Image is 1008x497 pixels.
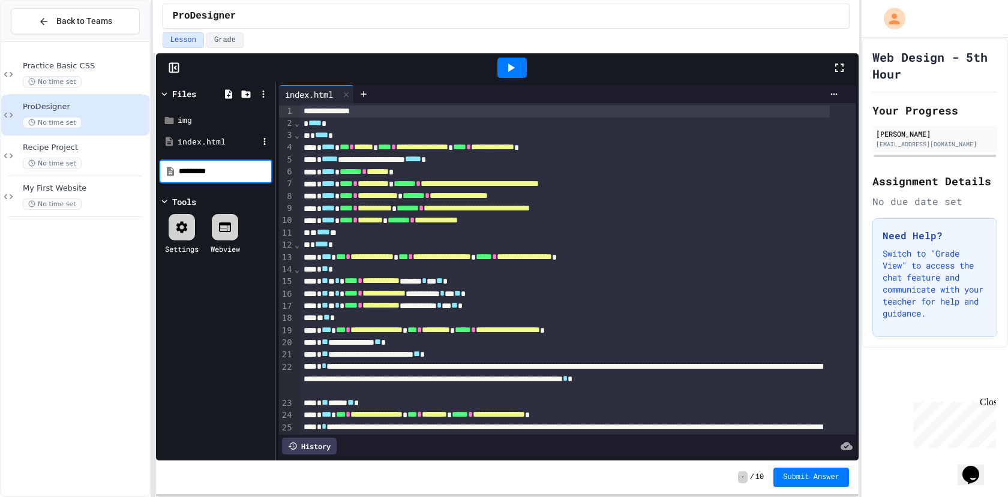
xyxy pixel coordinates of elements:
div: index.html [279,88,339,101]
div: Tools [172,195,196,208]
button: Lesson [163,32,204,48]
div: Settings [165,243,199,254]
div: 2 [279,118,294,129]
div: My Account [871,5,908,32]
span: Recipe Project [23,143,147,153]
button: Submit Answer [773,468,849,487]
span: Submit Answer [783,472,839,482]
span: Practice Basic CSS [23,61,147,71]
div: 8 [279,191,294,203]
div: 5 [279,154,294,166]
h2: Your Progress [872,102,997,119]
span: My First Website [23,183,147,194]
div: 12 [279,239,294,251]
div: History [282,438,337,454]
div: 20 [279,337,294,349]
div: index.html [178,136,258,148]
div: 6 [279,166,294,178]
div: img [178,115,271,126]
span: Fold line [294,130,300,140]
span: No time set [23,198,82,210]
div: 18 [279,312,294,324]
h3: Need Help? [883,228,987,243]
iframe: chat widget [908,397,996,448]
div: Files [172,88,196,100]
button: Grade [206,32,244,48]
h2: Assignment Details [872,173,997,189]
div: 7 [279,178,294,190]
div: [PERSON_NAME] [876,128,994,139]
div: 13 [279,252,294,264]
div: 21 [279,349,294,361]
div: 16 [279,288,294,300]
div: index.html [279,85,354,103]
span: / [750,472,754,482]
div: 11 [279,227,294,239]
div: 24 [279,409,294,421]
button: Back to Teams [11,8,140,34]
span: Back to Teams [56,15,112,28]
div: 15 [279,276,294,288]
div: [EMAIL_ADDRESS][DOMAIN_NAME] [876,140,994,149]
span: 10 [755,472,764,482]
iframe: chat widget [958,449,996,485]
div: Chat with us now!Close [5,5,83,76]
span: No time set [23,158,82,169]
div: 22 [279,362,294,397]
div: No due date set [872,194,997,209]
div: 14 [279,264,294,276]
div: 19 [279,325,294,337]
div: 3 [279,129,294,141]
span: - [738,471,747,483]
div: 4 [279,141,294,153]
span: No time set [23,76,82,88]
span: Fold line [294,264,300,274]
div: 1 [279,106,294,118]
div: Webview [211,243,240,254]
div: 23 [279,397,294,409]
span: Fold line [294,240,300,249]
span: ProDesigner [173,9,236,23]
div: 17 [279,300,294,312]
div: 25 [279,422,294,458]
p: Switch to "Grade View" to access the chat feature and communicate with your teacher for help and ... [883,248,987,320]
div: 9 [279,203,294,215]
span: ProDesigner [23,102,147,112]
div: 10 [279,215,294,227]
span: Fold line [294,118,300,128]
h1: Web Design - 5th Hour [872,49,997,82]
span: No time set [23,117,82,128]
